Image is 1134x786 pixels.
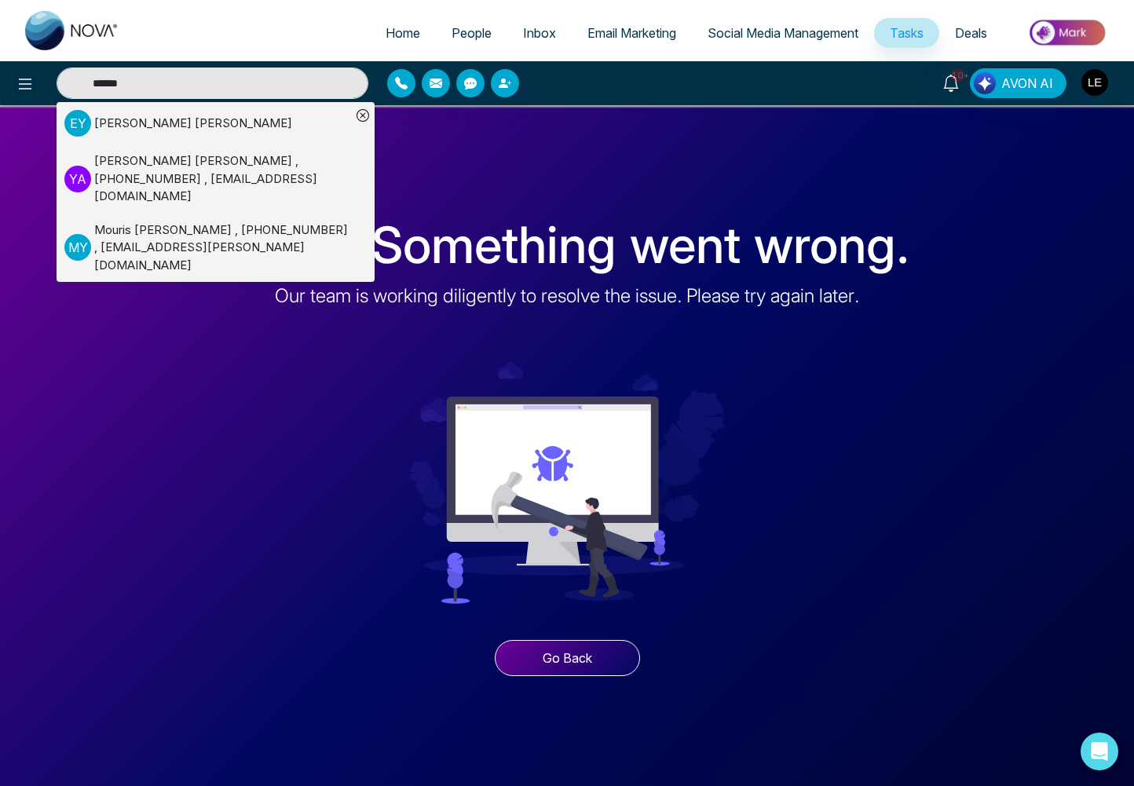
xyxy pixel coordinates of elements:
div: [PERSON_NAME] [PERSON_NAME] , [PHONE_NUMBER] , [EMAIL_ADDRESS][DOMAIN_NAME] [94,152,351,206]
a: Social Media Management [692,18,874,48]
span: Social Media Management [708,25,858,41]
a: Deals [939,18,1003,48]
button: AVON AI [970,68,1066,98]
a: Tasks [874,18,939,48]
span: 10+ [951,68,965,82]
span: AVON AI [1001,74,1053,93]
p: M Y [64,234,91,261]
img: Market-place.gif [1011,15,1125,50]
button: Go Back [495,640,640,676]
div: [PERSON_NAME] [PERSON_NAME] [94,115,292,133]
h1: Oops! Something went wrong. [225,215,909,276]
a: Email Marketing [572,18,692,48]
span: Home [386,25,420,41]
div: Open Intercom Messenger [1081,733,1118,770]
img: User Avatar [1081,69,1108,96]
div: Mouris [PERSON_NAME] , [PHONE_NUMBER] , [EMAIL_ADDRESS][PERSON_NAME][DOMAIN_NAME] [94,221,351,275]
span: Email Marketing [587,25,676,41]
p: Y A [64,166,91,192]
a: Home [370,18,436,48]
a: Inbox [507,18,572,48]
a: 10+ [932,68,970,96]
p: Our team is working diligently to resolve the issue. Please try again later. [275,282,859,310]
p: E Y [64,110,91,137]
img: Lead Flow [974,72,996,94]
img: Fixing bug [410,326,724,640]
span: Deals [955,25,987,41]
span: Inbox [523,25,556,41]
span: Tasks [890,25,924,41]
a: People [436,18,507,48]
img: Nova CRM Logo [25,11,119,50]
span: People [452,25,492,41]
